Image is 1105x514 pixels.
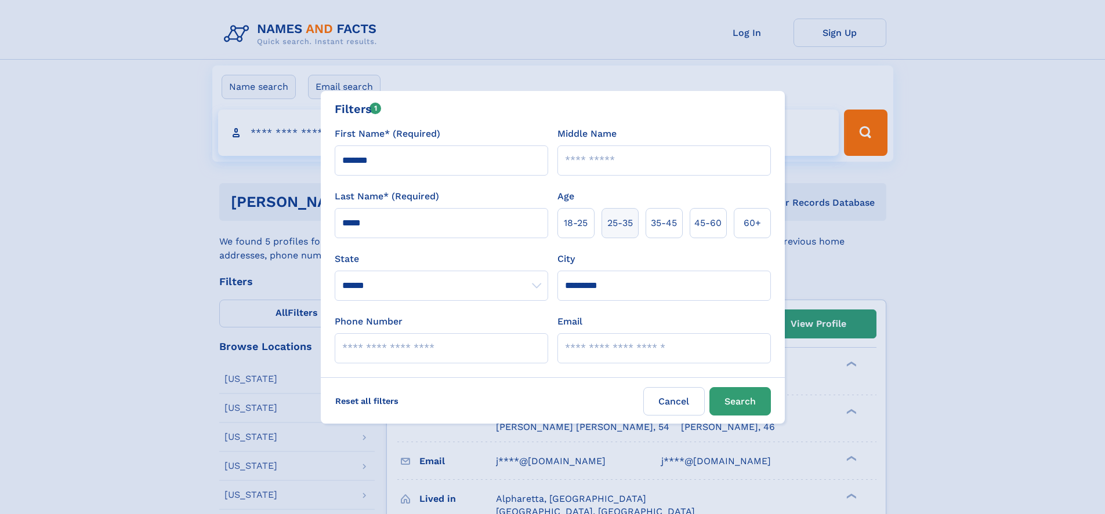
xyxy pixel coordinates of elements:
span: 25‑35 [607,216,633,230]
label: Age [557,189,574,203]
label: Middle Name [557,127,617,141]
label: First Name* (Required) [335,127,440,141]
label: City [557,252,575,266]
label: Email [557,315,582,329]
label: Cancel [643,387,705,415]
span: 60+ [744,216,761,230]
button: Search [709,387,771,415]
label: State [335,252,548,266]
label: Phone Number [335,315,403,329]
div: Filters [335,100,382,118]
span: 18‑25 [564,216,588,230]
span: 45‑60 [694,216,722,230]
label: Reset all filters [328,387,406,415]
span: 35‑45 [651,216,677,230]
label: Last Name* (Required) [335,189,439,203]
